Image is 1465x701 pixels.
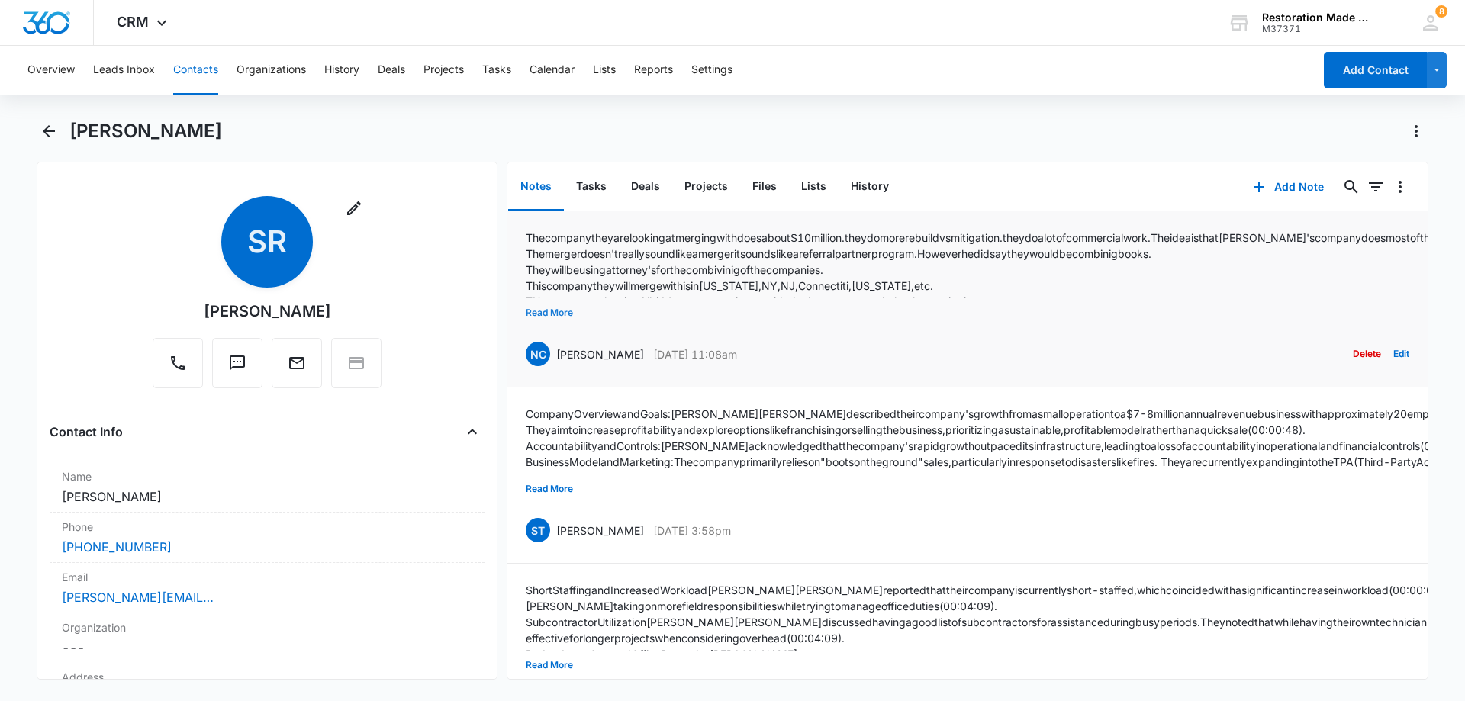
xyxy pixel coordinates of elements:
[1435,5,1447,18] span: 8
[237,46,306,95] button: Organizations
[1262,24,1373,34] div: account id
[691,46,732,95] button: Settings
[153,338,203,388] button: Call
[423,46,464,95] button: Projects
[1435,5,1447,18] div: notifications count
[526,651,573,680] button: Read More
[1339,175,1364,199] button: Search...
[204,300,331,323] div: [PERSON_NAME]
[62,487,472,506] dd: [PERSON_NAME]
[69,120,222,143] h1: [PERSON_NAME]
[62,569,472,585] label: Email
[50,423,123,441] h4: Contact Info
[272,338,322,388] button: Email
[634,46,673,95] button: Reports
[526,474,573,503] button: Read More
[50,462,485,513] div: Name[PERSON_NAME]
[212,338,262,388] button: Text
[653,523,731,539] p: [DATE] 3:58pm
[324,46,359,95] button: History
[593,46,616,95] button: Lists
[564,163,619,211] button: Tasks
[27,46,75,95] button: Overview
[378,46,405,95] button: Deals
[173,46,218,95] button: Contacts
[93,46,155,95] button: Leads Inbox
[62,468,472,484] label: Name
[526,518,550,542] span: ST
[37,119,60,143] button: Back
[526,342,550,366] span: NC
[1393,339,1409,368] button: Edit
[62,669,472,685] label: Address
[1404,119,1428,143] button: Actions
[508,163,564,211] button: Notes
[62,588,214,606] a: [PERSON_NAME][EMAIL_ADDRESS][DOMAIN_NAME]
[50,563,485,613] div: Email[PERSON_NAME][EMAIL_ADDRESS][DOMAIN_NAME]
[50,613,485,663] div: Organization---
[740,163,789,211] button: Files
[1324,52,1427,88] button: Add Contact
[221,196,313,288] span: SR
[482,46,511,95] button: Tasks
[117,14,149,30] span: CRM
[62,638,472,657] dd: ---
[153,362,203,375] a: Call
[1364,175,1388,199] button: Filters
[653,346,737,362] p: [DATE] 11:08am
[62,538,172,556] a: [PHONE_NUMBER]
[62,619,472,635] label: Organization
[50,513,485,563] div: Phone[PHONE_NUMBER]
[526,298,573,327] button: Read More
[839,163,901,211] button: History
[1262,11,1373,24] div: account name
[212,362,262,375] a: Text
[530,46,575,95] button: Calendar
[672,163,740,211] button: Projects
[789,163,839,211] button: Lists
[272,362,322,375] a: Email
[556,523,644,539] p: [PERSON_NAME]
[1353,339,1381,368] button: Delete
[1388,175,1412,199] button: Overflow Menu
[62,519,472,535] label: Phone
[460,420,485,444] button: Close
[556,346,644,362] p: [PERSON_NAME]
[1238,169,1339,205] button: Add Note
[619,163,672,211] button: Deals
